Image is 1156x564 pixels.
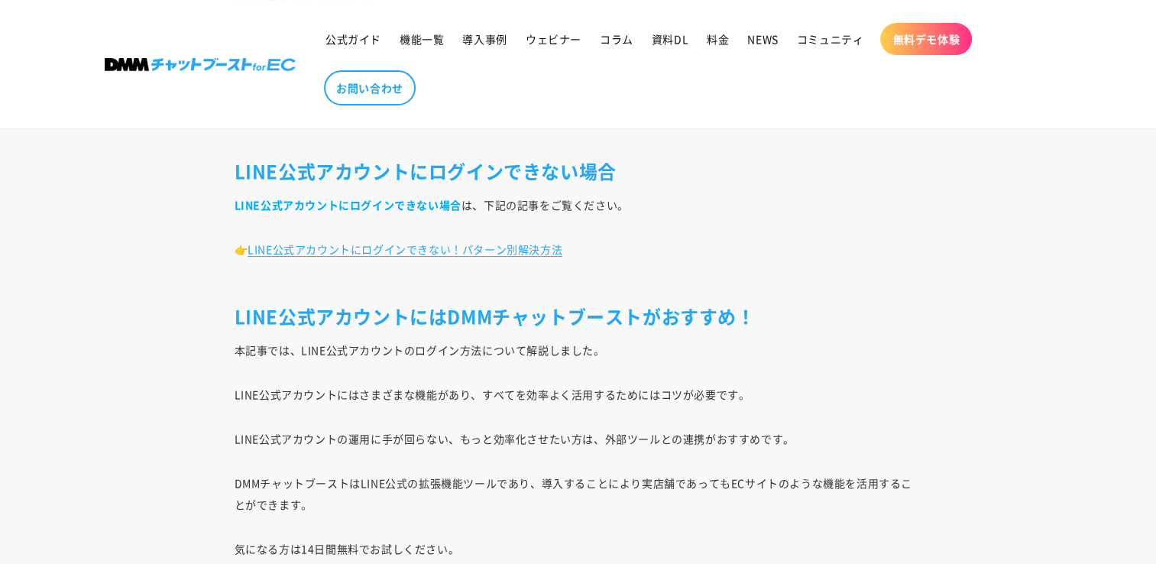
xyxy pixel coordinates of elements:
a: LINE公式アカウントにログインできない！パターン別解決方法 [248,241,562,257]
a: コミュニティ [788,23,873,55]
p: 👉 [235,238,922,281]
span: コラム [600,32,633,46]
a: 料金 [698,23,738,55]
a: NEWS [738,23,787,55]
span: 無料デモ体験 [892,32,960,46]
span: 料金 [707,32,729,46]
p: 気になる方は14日間無料でお試しください。 [235,538,922,559]
a: お問い合わせ [324,70,416,105]
a: 導入事例 [453,23,516,55]
strong: LINE公式アカウントにログインできない場合 [235,197,461,212]
a: コラム [591,23,643,55]
p: は、下記の記事をご覧ください。 [235,194,922,216]
span: 機能一覧 [400,32,444,46]
a: 公式ガイド [316,23,390,55]
span: ウェビナー [526,32,581,46]
p: LINE公式アカウントの運用に手が回らない、もっと効率化させたい方は、外部ツールとの連携がおすすめです。 [235,428,922,449]
img: 株式会社DMM Boost [105,58,296,71]
a: 資料DL [643,23,698,55]
span: 導入事例 [462,32,507,46]
a: ウェビナー [516,23,591,55]
h2: LINE公式アカウントにはDMMチャットブーストがおすすめ！ [235,304,922,328]
span: お問い合わせ [336,81,403,95]
p: DMMチャットブーストはLINE公式の拡張機能ツールであり、導入することにより実店舗であってもECサイトのような機能を活用することができます。 [235,472,922,515]
a: 機能一覧 [390,23,453,55]
span: 資料DL [652,32,688,46]
a: 無料デモ体験 [880,23,972,55]
p: LINE公式アカウントにはさまざまな機能があり、すべてを効率よく活用するためにはコツが必要です。 [235,384,922,405]
span: 公式ガイド [325,32,381,46]
p: 本記事では、LINE公式アカウントのログイン方法について解説しました。 [235,339,922,361]
h2: LINE公式アカウントにログインできない場合 [235,159,922,183]
span: NEWS [747,32,778,46]
span: コミュニティ [797,32,864,46]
